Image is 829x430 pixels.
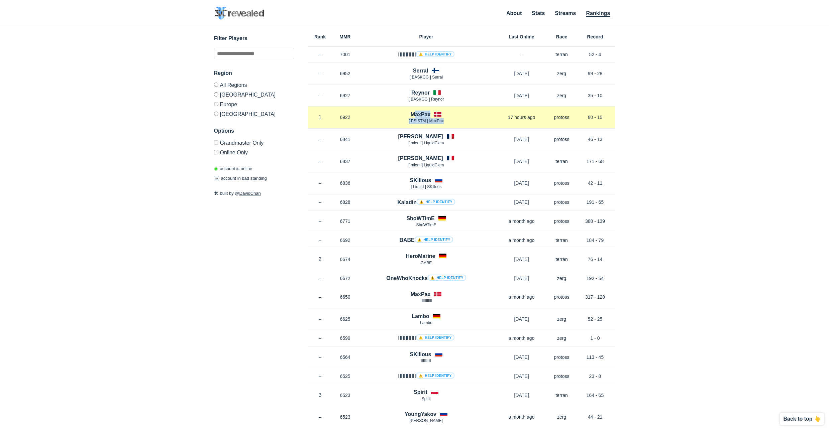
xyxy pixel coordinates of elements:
[408,163,444,167] span: [ mlem ] LiquidClem
[308,255,333,263] p: 2
[308,354,333,361] p: –
[575,373,615,380] p: 23 - 8
[333,414,358,420] p: 6523
[495,34,548,39] h6: Last Online
[308,92,333,99] p: –
[495,237,548,244] p: a month ago
[548,256,575,263] p: terran
[548,335,575,341] p: zerg
[416,373,454,379] a: ⚠️ Help identify
[548,70,575,77] p: zerg
[333,199,358,205] p: 6828
[575,316,615,322] p: 52 - 25
[411,111,431,118] h4: MaxPax
[214,34,294,42] h3: Filter Players
[495,70,548,77] p: [DATE]
[411,184,441,189] span: [ Lіquіd ] SKillous
[308,180,333,186] p: –
[333,34,358,39] h6: MMR
[411,290,431,298] h4: MaxPax
[548,218,575,225] p: protoss
[575,275,615,282] p: 192 - 54
[532,10,545,16] a: Stats
[495,294,548,300] p: a month ago
[495,373,548,380] p: [DATE]
[414,388,427,396] h4: Spirit
[214,83,294,90] label: All Regions
[421,298,432,303] span: lllIlllIllIl
[214,99,294,109] label: Europe
[308,335,333,341] p: –
[575,136,615,143] p: 46 - 13
[358,34,495,39] h6: Player
[214,92,218,97] input: [GEOGRAPHIC_DATA]
[214,190,294,197] p: built by @
[495,316,548,322] p: [DATE]
[398,133,443,140] h4: [PERSON_NAME]
[783,416,821,422] p: Back to top 👆
[308,391,333,399] p: 3
[422,397,431,401] span: Spirit
[495,414,548,420] p: a month ago
[495,275,548,282] p: [DATE]
[333,158,358,165] p: 6837
[495,218,548,225] p: a month ago
[548,34,575,39] h6: Race
[586,10,610,17] a: Rankings
[575,294,615,300] p: 317 - 128
[214,140,294,147] label: Only Show accounts currently in Grandmaster
[413,67,428,75] h4: Serral
[214,191,218,196] span: 🛠
[214,147,294,155] label: Only show accounts currently laddering
[410,75,443,80] span: [ BASKGG ] Serral
[333,275,358,282] p: 6672
[214,69,294,77] h3: Region
[408,97,444,102] span: [ BASKGG ] Reynor
[548,180,575,186] p: protoss
[386,274,466,282] h4: OneWhoKnocks
[214,140,218,145] input: Grandmaster Only
[416,223,436,227] span: ShoWTimE
[308,373,333,380] p: –
[398,51,454,58] h4: llllllllllll
[308,275,333,282] p: –
[415,237,453,243] a: ⚠️ Help identify
[416,334,454,340] a: ⚠️ Help identify
[416,51,454,57] a: ⚠️ Help identify
[333,180,358,186] p: 6836
[398,334,454,342] h4: llIIlIIllIII
[333,256,358,263] p: 6674
[421,359,431,363] span: lllllllllll
[575,414,615,420] p: 44 - 21
[428,275,466,281] a: ⚠️ Help identify
[214,165,252,172] p: account is online
[495,136,548,143] p: [DATE]
[214,166,218,171] span: ◉
[333,335,358,341] p: 6599
[214,150,218,154] input: Online Only
[333,51,358,58] p: 7001
[548,414,575,420] p: zerg
[575,114,615,121] p: 80 - 10
[548,136,575,143] p: protoss
[333,218,358,225] p: 6771
[548,294,575,300] p: protoss
[409,119,444,123] span: [ PSISTM ] MaxPax
[333,70,358,77] p: 6952
[308,114,333,121] p: 1
[410,350,431,358] h4: SKillous
[495,354,548,361] p: [DATE]
[333,294,358,300] p: 6650
[406,214,434,222] h4: ShoWTimE
[495,158,548,165] p: [DATE]
[575,237,615,244] p: 184 - 79
[308,34,333,39] h6: Rank
[406,252,435,260] h4: HeroMarine
[575,199,615,205] p: 191 - 65
[333,392,358,399] p: 6523
[308,158,333,165] p: –
[495,392,548,399] p: [DATE]
[575,392,615,399] p: 164 - 65
[575,51,615,58] p: 52 - 4
[548,392,575,399] p: terran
